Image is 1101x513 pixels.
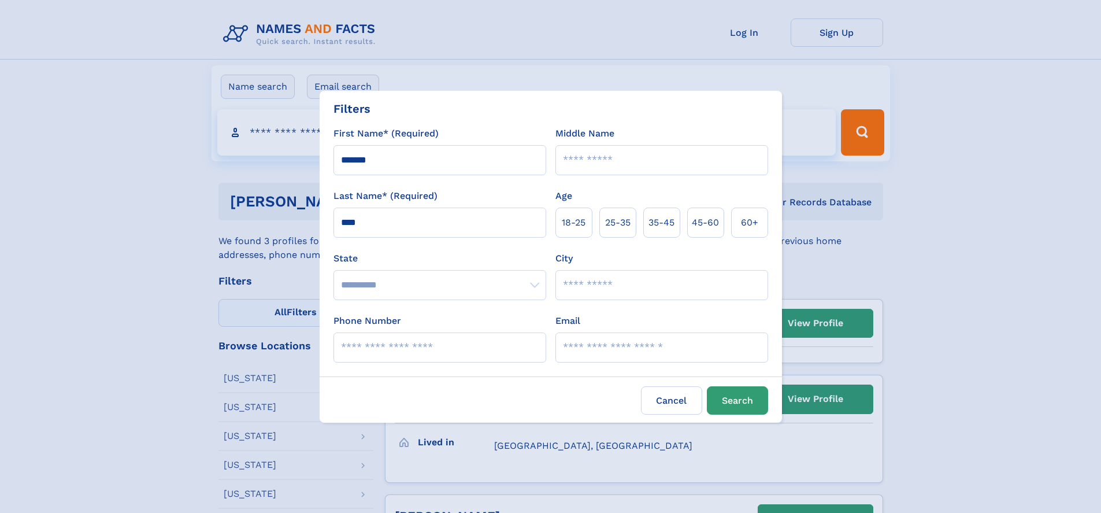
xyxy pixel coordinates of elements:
[555,189,572,203] label: Age
[333,100,370,117] div: Filters
[333,127,439,141] label: First Name* (Required)
[707,386,768,415] button: Search
[641,386,702,415] label: Cancel
[333,314,401,328] label: Phone Number
[333,189,438,203] label: Last Name* (Required)
[555,314,580,328] label: Email
[692,216,719,230] span: 45‑60
[333,252,546,265] label: State
[648,216,674,230] span: 35‑45
[605,216,631,230] span: 25‑35
[562,216,585,230] span: 18‑25
[741,216,758,230] span: 60+
[555,127,614,141] label: Middle Name
[555,252,573,265] label: City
